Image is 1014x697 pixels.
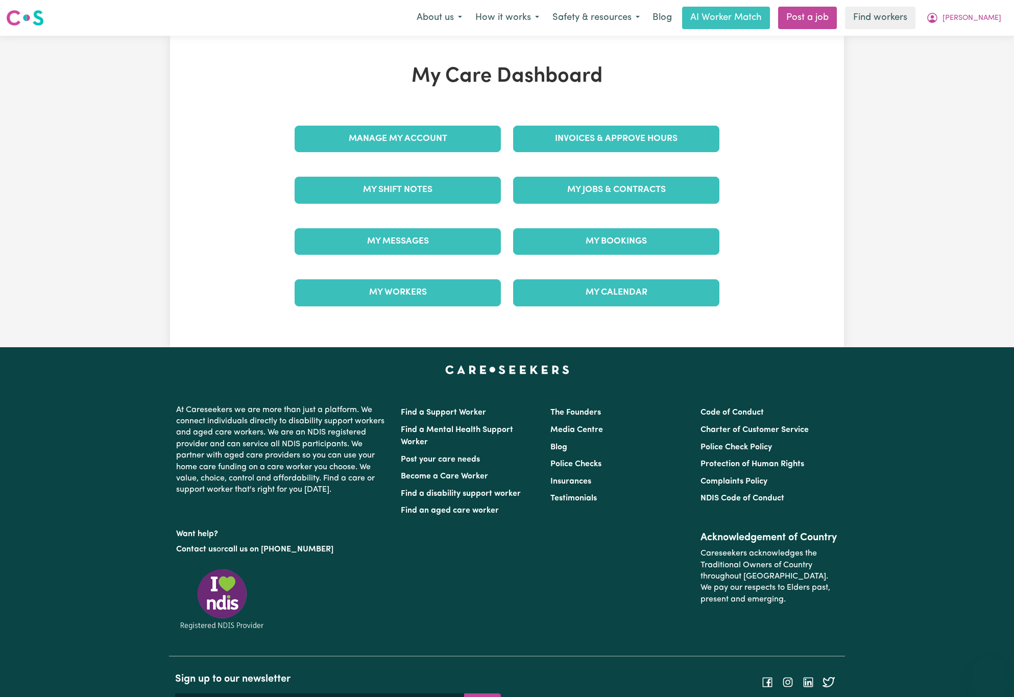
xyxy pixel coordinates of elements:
a: Complaints Policy [701,477,767,486]
a: Find a disability support worker [401,490,521,498]
a: Invoices & Approve Hours [513,126,719,152]
a: My Messages [295,228,501,255]
iframe: Button to launch messaging window [973,656,1006,689]
a: Code of Conduct [701,408,764,417]
a: AI Worker Match [682,7,770,29]
a: The Founders [550,408,601,417]
a: Find an aged care worker [401,507,499,515]
button: How it works [469,7,546,29]
img: Careseekers logo [6,9,44,27]
a: Find workers [845,7,915,29]
a: Police Checks [550,460,601,468]
a: Post your care needs [401,455,480,464]
a: Protection of Human Rights [701,460,804,468]
p: Want help? [176,524,389,540]
a: Blog [550,443,567,451]
span: [PERSON_NAME] [943,13,1001,24]
p: At Careseekers we are more than just a platform. We connect individuals directly to disability su... [176,400,389,500]
a: My Workers [295,279,501,306]
a: Find a Support Worker [401,408,486,417]
h2: Sign up to our newsletter [175,673,501,685]
a: Media Centre [550,426,603,434]
a: My Jobs & Contracts [513,177,719,203]
a: My Bookings [513,228,719,255]
a: Insurances [550,477,591,486]
p: Careseekers acknowledges the Traditional Owners of Country throughout [GEOGRAPHIC_DATA]. We pay o... [701,544,838,609]
a: Police Check Policy [701,443,772,451]
a: Testimonials [550,494,597,502]
button: Safety & resources [546,7,646,29]
a: Manage My Account [295,126,501,152]
button: About us [410,7,469,29]
a: Follow Careseekers on Instagram [782,678,794,686]
a: Careseekers home page [445,366,569,374]
a: call us on [PHONE_NUMBER] [224,545,333,554]
img: Registered NDIS provider [176,567,268,631]
p: or [176,540,389,559]
a: Follow Careseekers on Twitter [823,678,835,686]
a: Follow Careseekers on Facebook [761,678,774,686]
a: Become a Care Worker [401,472,488,480]
a: Blog [646,7,678,29]
a: Find a Mental Health Support Worker [401,426,513,446]
a: NDIS Code of Conduct [701,494,784,502]
a: Follow Careseekers on LinkedIn [802,678,814,686]
a: My Calendar [513,279,719,306]
h1: My Care Dashboard [288,64,726,89]
h2: Acknowledgement of Country [701,532,838,544]
a: Charter of Customer Service [701,426,809,434]
a: Careseekers logo [6,6,44,30]
a: My Shift Notes [295,177,501,203]
button: My Account [920,7,1008,29]
a: Contact us [176,545,216,554]
a: Post a job [778,7,837,29]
